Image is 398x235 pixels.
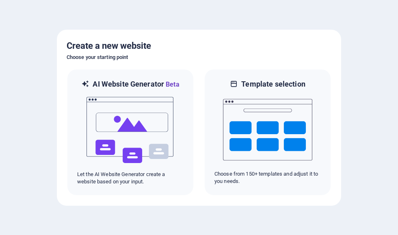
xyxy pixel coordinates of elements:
h6: Template selection [241,79,305,89]
h6: AI Website Generator [93,79,179,89]
p: Choose from 150+ templates and adjust it to you needs. [214,170,321,185]
h5: Create a new website [67,39,331,52]
h6: Choose your starting point [67,52,331,62]
span: Beta [164,81,180,88]
p: Let the AI Website Generator create a website based on your input. [77,171,184,185]
div: Template selectionChoose from 150+ templates and adjust it to you needs. [204,69,331,196]
img: ai [86,89,175,171]
div: AI Website GeneratorBetaaiLet the AI Website Generator create a website based on your input. [67,69,194,196]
